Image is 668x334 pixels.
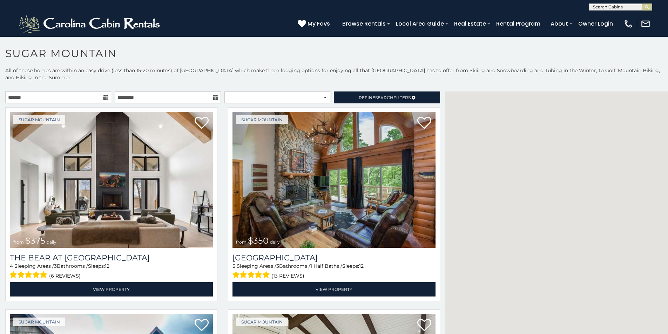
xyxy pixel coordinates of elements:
div: Sleeping Areas / Bathrooms / Sleeps: [10,263,213,280]
a: Add to favorites [417,116,431,131]
img: Grouse Moor Lodge [232,112,436,248]
h3: Grouse Moor Lodge [232,253,436,263]
span: daily [47,239,56,245]
a: Sugar Mountain [13,318,65,326]
a: View Property [10,282,213,296]
a: About [547,18,572,30]
span: 4 [10,263,13,269]
img: mail-regular-white.png [641,19,650,29]
div: Sleeping Areas / Bathrooms / Sleeps: [232,263,436,280]
span: daily [270,239,280,245]
span: Search [375,95,393,100]
a: Sugar Mountain [236,115,288,124]
span: (6 reviews) [49,271,81,280]
img: The Bear At Sugar Mountain [10,112,213,248]
a: View Property [232,282,436,296]
a: The Bear At [GEOGRAPHIC_DATA] [10,253,213,263]
span: $375 [25,236,45,246]
span: 1 Half Baths / [310,263,342,269]
a: Rental Program [493,18,544,30]
a: Grouse Moor Lodge from $350 daily [232,112,436,248]
a: [GEOGRAPHIC_DATA] [232,253,436,263]
a: Local Area Guide [392,18,447,30]
span: 12 [359,263,364,269]
span: from [13,239,24,245]
a: Add to favorites [417,318,431,333]
a: Owner Login [575,18,616,30]
a: Sugar Mountain [236,318,288,326]
a: My Favs [298,19,332,28]
a: Real Estate [451,18,490,30]
a: Sugar Mountain [13,115,65,124]
h3: The Bear At Sugar Mountain [10,253,213,263]
a: Browse Rentals [339,18,389,30]
span: 3 [276,263,279,269]
a: Add to favorites [195,116,209,131]
span: Refine Filters [359,95,411,100]
span: 12 [105,263,109,269]
span: $350 [248,236,269,246]
span: My Favs [308,19,330,28]
a: The Bear At Sugar Mountain from $375 daily [10,112,213,248]
span: 5 [232,263,235,269]
span: from [236,239,247,245]
a: RefineSearchFilters [334,91,440,103]
img: phone-regular-white.png [623,19,633,29]
span: (13 reviews) [271,271,304,280]
a: Add to favorites [195,318,209,333]
span: 3 [54,263,57,269]
img: White-1-2.png [18,13,163,34]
